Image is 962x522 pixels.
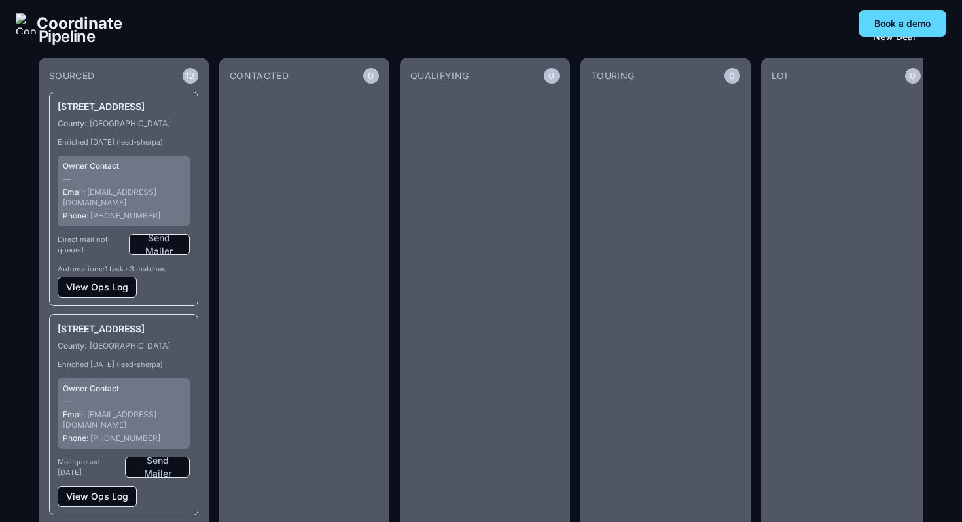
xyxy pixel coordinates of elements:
[16,13,122,34] a: Coordinate
[63,211,185,221] div: [PHONE_NUMBER]
[591,69,634,82] span: touring
[58,137,163,148] span: Enriched [DATE] (lead-sherpa)
[58,277,137,298] button: View Ops Log
[125,457,190,478] button: Send Mailer
[63,187,85,197] span: Email:
[63,433,185,444] div: [PHONE_NUMBER]
[58,100,190,113] h3: [STREET_ADDRESS]
[58,457,120,478] span: Mail queued [DATE]
[58,341,87,351] dt: County:
[63,174,185,184] div: —
[58,118,87,129] dt: County:
[63,187,185,208] div: [EMAIL_ADDRESS][DOMAIN_NAME]
[63,396,185,407] div: —
[37,13,122,34] span: Coordinate
[363,68,379,84] span: 0
[49,314,198,515] article: [STREET_ADDRESS]County:[GEOGRAPHIC_DATA]Enriched [DATE] (lead-sherpa)Owner Contact—Email: [EMAIL_...
[63,211,88,220] span: Phone:
[544,68,560,84] span: 0
[49,92,198,306] article: [STREET_ADDRESS]County:[GEOGRAPHIC_DATA]Enriched [DATE] (lead-sherpa)Owner Contact—Email: [EMAIL_...
[772,69,787,82] span: loi
[63,409,185,430] div: [EMAIL_ADDRESS][DOMAIN_NAME]
[63,161,185,171] div: Owner Contact
[58,359,163,370] span: Enriched [DATE] (lead-sherpa)
[58,234,124,256] span: Direct mail not queued
[58,322,190,336] h3: [STREET_ADDRESS]
[58,264,190,275] div: Automations: 1 task · 3 matches
[183,68,198,84] span: 12
[63,433,88,443] span: Phone:
[58,486,137,507] button: View Ops Log
[63,409,85,419] span: Email:
[905,68,921,84] span: 0
[859,10,946,37] button: Book a demo
[410,69,469,82] span: qualifying
[90,118,170,129] dd: [GEOGRAPHIC_DATA]
[724,68,740,84] span: 0
[63,383,185,394] div: Owner Contact
[16,13,37,34] img: Coordinate
[49,69,94,82] span: sourced
[230,69,289,82] span: contacted
[90,341,170,351] dd: [GEOGRAPHIC_DATA]
[129,234,190,255] button: Send Mailer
